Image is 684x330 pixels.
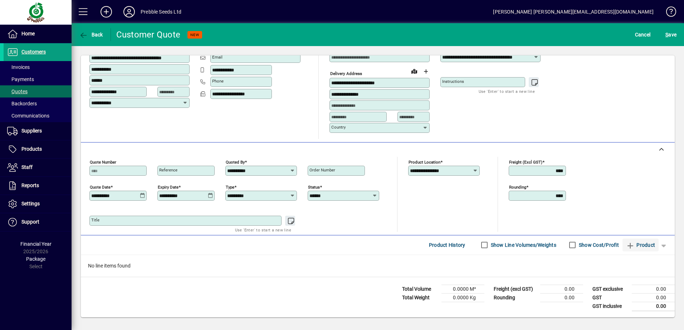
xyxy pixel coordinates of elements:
a: Staff [4,159,72,176]
mat-label: Country [331,125,346,130]
td: 0.00 [632,293,675,302]
td: Freight (excl GST) [490,285,540,293]
button: Save [664,28,678,41]
label: Show Line Volumes/Weights [489,241,556,249]
td: Total Volume [399,285,441,293]
mat-label: Email [212,55,223,60]
span: Settings [21,201,40,206]
button: Cancel [633,28,653,41]
td: GST exclusive [589,285,632,293]
a: Settings [4,195,72,213]
mat-label: Rounding [509,184,526,189]
span: Product History [429,239,465,251]
mat-label: Product location [409,159,440,164]
a: Products [4,140,72,158]
a: Reports [4,177,72,195]
span: Communications [7,113,49,119]
span: Backorders [7,101,37,106]
span: Staff [21,164,33,170]
td: 0.00 [540,293,583,302]
mat-label: Quote number [90,159,116,164]
div: No line items found [81,255,675,277]
button: Product [622,239,659,251]
span: Support [21,219,39,225]
button: Add [95,5,118,18]
span: Back [79,32,103,37]
td: Rounding [490,293,540,302]
div: [PERSON_NAME] [PERSON_NAME][EMAIL_ADDRESS][DOMAIN_NAME] [493,6,654,17]
td: 0.0000 M³ [441,285,484,293]
mat-label: Title [91,217,99,222]
span: Cancel [635,29,651,40]
span: S [665,32,668,37]
a: View on map [409,65,420,77]
td: 0.0000 Kg [441,293,484,302]
a: Suppliers [4,122,72,140]
a: Invoices [4,61,72,73]
td: 0.00 [632,285,675,293]
mat-label: Status [308,184,320,189]
mat-hint: Use 'Enter' to start a new line [235,226,291,234]
a: Quotes [4,85,72,97]
span: Home [21,31,35,36]
mat-label: Type [226,184,234,189]
label: Show Cost/Profit [577,241,619,249]
mat-label: Quoted by [226,159,245,164]
button: Back [77,28,105,41]
mat-label: Order number [309,167,335,172]
div: Customer Quote [116,29,181,40]
span: Products [21,146,42,152]
mat-hint: Use 'Enter' to start a new line [479,87,535,95]
mat-label: Reference [159,167,177,172]
a: Communications [4,110,72,122]
span: Financial Year [20,241,52,247]
mat-label: Instructions [442,79,464,84]
mat-label: Expiry date [158,184,179,189]
td: GST [589,293,632,302]
span: Package [26,256,45,262]
mat-label: Quote date [90,184,111,189]
a: Knowledge Base [661,1,675,25]
a: Support [4,213,72,231]
button: Profile [118,5,141,18]
div: Prebble Seeds Ltd [141,6,181,17]
td: 0.00 [632,302,675,311]
span: Product [626,239,655,251]
span: Suppliers [21,128,42,134]
a: Payments [4,73,72,85]
td: Total Weight [399,293,441,302]
span: Invoices [7,64,30,70]
td: GST inclusive [589,302,632,311]
td: 0.00 [540,285,583,293]
a: Backorders [4,97,72,110]
span: Quotes [7,89,28,94]
a: Home [4,25,72,43]
button: Choose address [420,66,431,77]
span: Reports [21,182,39,188]
button: Product History [426,239,468,251]
span: NEW [190,32,199,37]
span: Customers [21,49,46,55]
span: ave [665,29,676,40]
span: Payments [7,76,34,82]
app-page-header-button: Back [72,28,111,41]
mat-label: Freight (excl GST) [509,159,542,164]
mat-label: Phone [212,79,224,84]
